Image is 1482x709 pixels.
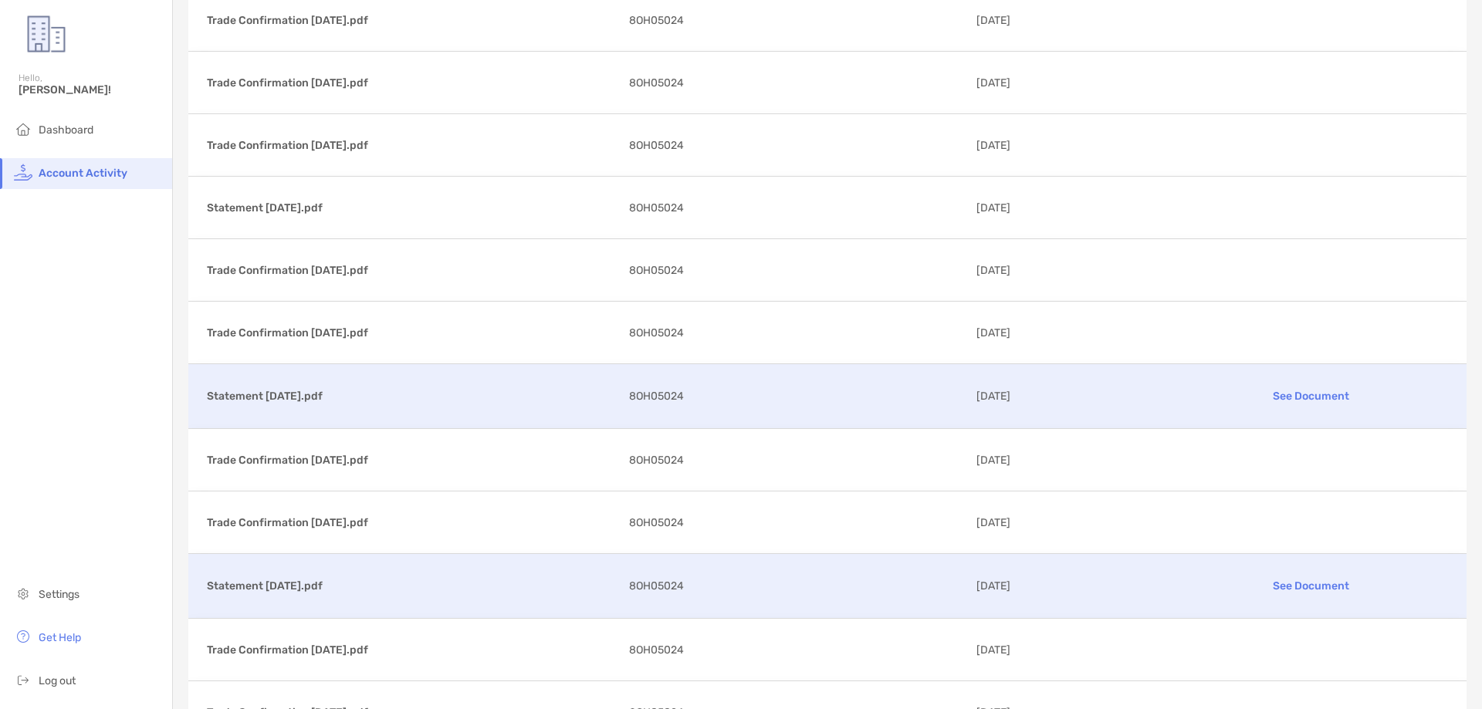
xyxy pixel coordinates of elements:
[976,451,1162,470] p: [DATE]
[207,261,617,280] p: Trade Confirmation [DATE].pdf
[976,513,1162,532] p: [DATE]
[39,674,76,687] span: Log out
[976,387,1162,406] p: [DATE]
[976,323,1162,343] p: [DATE]
[1175,572,1448,599] p: See Document
[976,576,1162,596] p: [DATE]
[207,451,617,470] p: Trade Confirmation [DATE].pdf
[629,136,684,155] span: 8OH05024
[14,163,32,181] img: activity icon
[629,576,684,596] span: 8OH05024
[629,11,684,30] span: 8OH05024
[39,631,81,644] span: Get Help
[207,323,617,343] p: Trade Confirmation [DATE].pdf
[629,73,684,93] span: 8OH05024
[207,73,617,93] p: Trade Confirmation [DATE].pdf
[629,323,684,343] span: 8OH05024
[207,640,617,660] p: Trade Confirmation [DATE].pdf
[976,198,1162,218] p: [DATE]
[976,136,1162,155] p: [DATE]
[14,670,32,689] img: logout icon
[629,198,684,218] span: 8OH05024
[976,640,1162,660] p: [DATE]
[39,167,127,180] span: Account Activity
[207,198,617,218] p: Statement [DATE].pdf
[976,73,1162,93] p: [DATE]
[629,387,684,406] span: 8OH05024
[14,627,32,646] img: get-help icon
[207,513,617,532] p: Trade Confirmation [DATE].pdf
[39,123,93,137] span: Dashboard
[629,451,684,470] span: 8OH05024
[19,83,163,96] span: [PERSON_NAME]!
[629,640,684,660] span: 8OH05024
[629,513,684,532] span: 8OH05024
[629,261,684,280] span: 8OH05024
[976,11,1162,30] p: [DATE]
[19,6,74,62] img: Zoe Logo
[39,588,80,601] span: Settings
[207,576,617,596] p: Statement [DATE].pdf
[207,387,617,406] p: Statement [DATE].pdf
[14,584,32,603] img: settings icon
[1175,383,1448,410] p: See Document
[14,120,32,138] img: household icon
[976,261,1162,280] p: [DATE]
[207,136,617,155] p: Trade Confirmation [DATE].pdf
[207,11,617,30] p: Trade Confirmation [DATE].pdf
